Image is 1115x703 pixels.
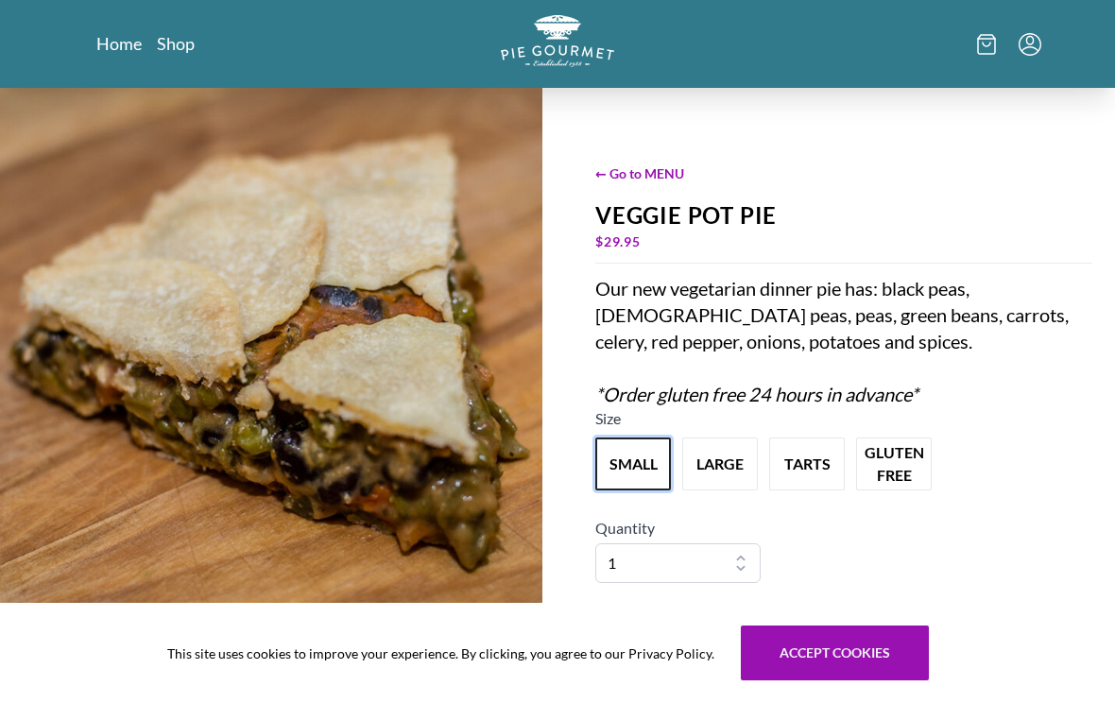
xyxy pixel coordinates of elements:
[96,32,142,55] a: Home
[595,163,1092,183] span: ← Go to MENU
[741,626,929,680] button: Accept cookies
[595,437,671,490] button: Variant Swatch
[595,543,761,583] select: Quantity
[501,15,614,73] a: Logo
[1019,33,1041,56] button: Menu
[595,275,1092,407] div: Our new vegetarian dinner pie has: black peas, [DEMOGRAPHIC_DATA] peas, peas, green beans, carrot...
[856,437,932,490] button: Variant Swatch
[595,383,918,405] em: *Order gluten free 24 hours in advance*
[157,32,195,55] a: Shop
[769,437,845,490] button: Variant Swatch
[595,202,1092,229] div: Veggie Pot Pie
[501,15,614,67] img: logo
[595,519,655,537] span: Quantity
[167,643,714,663] span: This site uses cookies to improve your experience. By clicking, you agree to our Privacy Policy.
[682,437,758,490] button: Variant Swatch
[595,229,1092,255] div: $ 29.95
[595,409,621,427] span: Size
